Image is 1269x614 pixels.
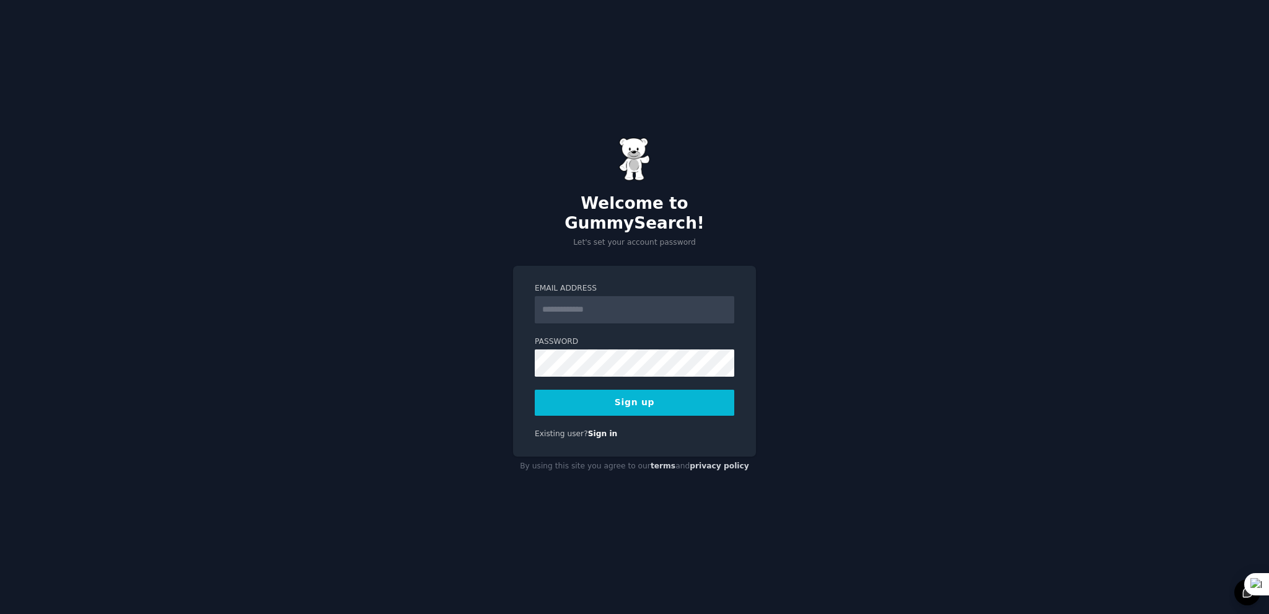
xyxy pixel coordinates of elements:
button: Sign up [535,390,734,416]
div: By using this site you agree to our and [513,457,756,476]
span: Existing user? [535,429,588,438]
label: Email Address [535,283,734,294]
a: terms [651,462,675,470]
a: privacy policy [690,462,749,470]
img: Gummy Bear [619,138,650,181]
label: Password [535,336,734,348]
a: Sign in [588,429,618,438]
p: Let's set your account password [513,237,756,248]
h2: Welcome to GummySearch! [513,194,756,233]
